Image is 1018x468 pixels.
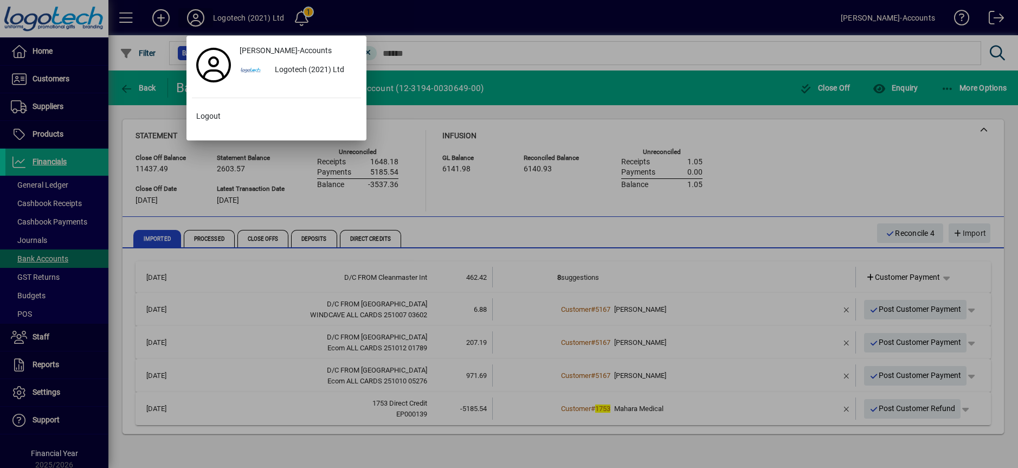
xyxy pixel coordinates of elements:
div: Logotech (2021) Ltd [266,61,361,80]
a: Profile [192,55,235,75]
button: Logotech (2021) Ltd [235,61,361,80]
a: [PERSON_NAME]-Accounts [235,41,361,61]
span: Logout [196,111,221,122]
button: Logout [192,107,361,126]
span: [PERSON_NAME]-Accounts [240,45,332,56]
